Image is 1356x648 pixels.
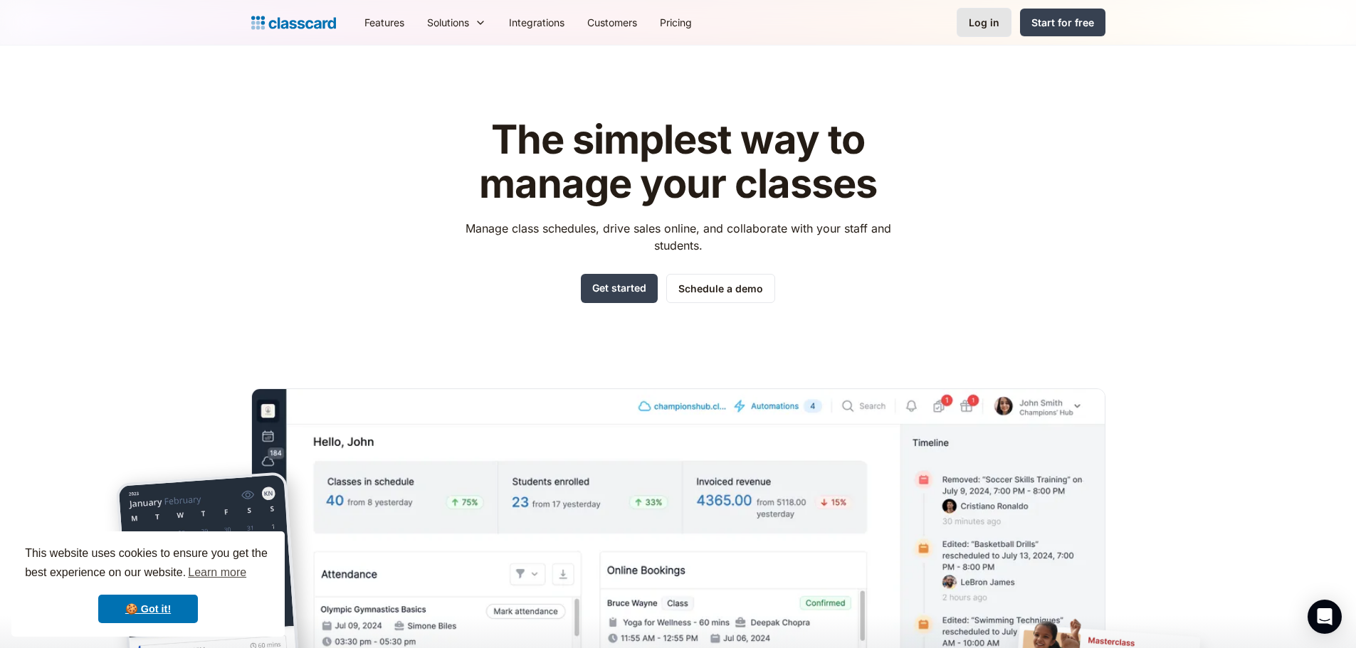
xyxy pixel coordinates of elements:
[666,274,775,303] a: Schedule a demo
[98,595,198,623] a: dismiss cookie message
[25,545,271,583] span: This website uses cookies to ensure you get the best experience on our website.
[581,274,658,303] a: Get started
[427,15,469,30] div: Solutions
[969,15,999,30] div: Log in
[1020,9,1105,36] a: Start for free
[648,6,703,38] a: Pricing
[576,6,648,38] a: Customers
[452,220,904,254] p: Manage class schedules, drive sales online, and collaborate with your staff and students.
[251,13,336,33] a: home
[186,562,248,583] a: learn more about cookies
[452,118,904,206] h1: The simplest way to manage your classes
[1031,15,1094,30] div: Start for free
[11,531,285,637] div: cookieconsent
[416,6,498,38] div: Solutions
[353,6,416,38] a: Features
[1308,600,1342,634] div: Open Intercom Messenger
[498,6,576,38] a: Integrations
[957,8,1011,37] a: Log in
